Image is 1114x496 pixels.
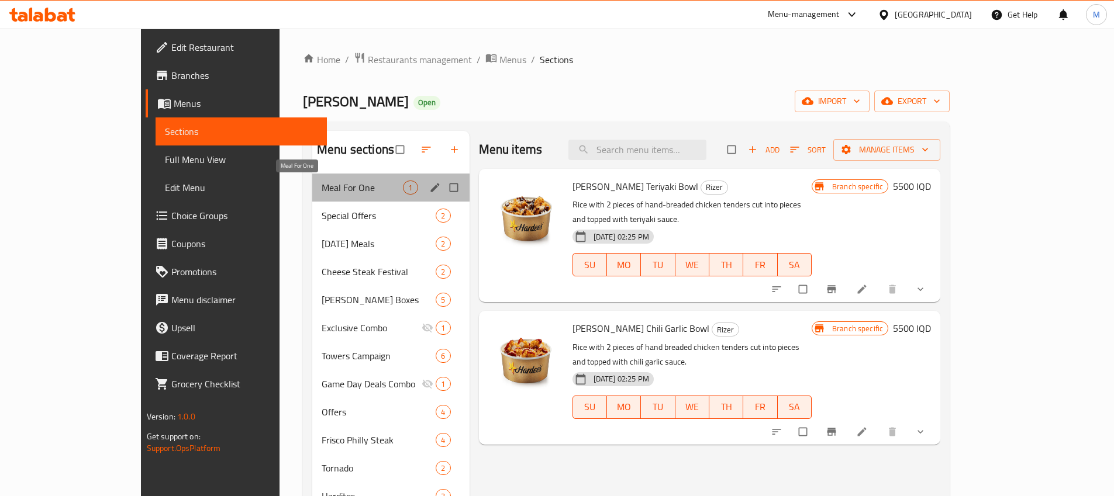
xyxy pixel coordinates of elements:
button: show more [908,419,936,445]
div: Cheese Steak Festival2 [312,258,470,286]
span: 2 [436,238,450,249]
span: [DATE] Meals [322,237,436,251]
a: Sections [156,117,327,145]
button: Sort [787,141,829,159]
a: Edit menu item [856,283,870,295]
a: Coupons [146,230,327,258]
button: TH [709,396,743,419]
span: SA [782,398,807,415]
a: Upsell [146,314,327,342]
div: [PERSON_NAME] Boxes5 [312,286,470,314]
span: Edit Restaurant [171,40,318,54]
a: Full Menu View [156,145,327,174]
span: MO [612,256,636,273]
button: Branch-specific-item [819,419,847,445]
span: Upsell [171,321,318,335]
button: TH [709,253,743,276]
span: Add [748,143,780,157]
div: items [436,293,450,307]
span: Sort [790,143,826,157]
img: Rizer Teriyaki Bowl [488,178,563,253]
div: items [436,433,450,447]
div: Special Offers2 [312,202,470,230]
span: SU [578,398,602,415]
span: Meal For One [322,181,403,195]
button: MO [607,396,641,419]
div: Open [413,96,440,110]
h6: 5500 IQD [893,178,931,195]
span: Cheese Steak Festival [322,265,436,279]
span: FR [748,398,772,415]
span: Branches [171,68,318,82]
span: FR [748,256,772,273]
span: 1.0.0 [177,409,195,424]
span: Menus [499,53,526,67]
h2: Menu items [479,141,543,158]
span: [PERSON_NAME] Boxes [322,293,436,307]
div: items [436,237,450,251]
button: Manage items [833,139,940,161]
span: Restaurants management [368,53,472,67]
span: Choice Groups [171,209,318,223]
a: Edit Restaurant [146,33,327,61]
span: Edit Menu [165,181,318,195]
span: Sort sections [413,137,442,162]
span: 2 [436,266,450,278]
span: Rizer [701,181,727,194]
div: [DATE] Meals2 [312,230,470,258]
div: Hardee's Boxes [322,293,436,307]
span: Promotions [171,265,318,279]
div: Game Day Deals Combo [322,377,422,391]
span: Version: [147,409,175,424]
button: FR [743,396,777,419]
span: Manage items [843,143,931,157]
a: Branches [146,61,327,89]
span: Coverage Report [171,349,318,363]
a: Restaurants management [354,52,472,67]
div: Exclusive Combo [322,321,422,335]
button: sort-choices [764,419,792,445]
h6: 5500 IQD [893,320,931,337]
p: Rice with 2 pieces of hand breaded chicken tenders cut into pieces and topped with chili garlic s... [572,340,812,369]
span: Grocery Checklist [171,377,318,391]
span: Offers [322,405,436,419]
span: Frisco Philly Steak [322,433,436,447]
button: Add section [442,137,470,162]
div: Towers Campaign6 [312,342,470,370]
span: Tornado [322,461,436,475]
div: Menu-management [768,8,840,22]
span: 1 [403,182,417,193]
span: Full Menu View [165,152,318,167]
button: show more [908,276,936,302]
button: SA [778,253,812,276]
span: Sections [165,124,318,138]
button: TU [641,253,675,276]
svg: Show Choices [915,426,926,438]
span: Select all sections [389,138,413,161]
div: Rizer [701,181,728,195]
span: import [804,94,860,109]
span: Towers Campaign [322,349,436,363]
span: TU [646,256,670,273]
button: Add [745,141,782,159]
div: Offers4 [312,398,470,426]
span: Coupons [171,237,318,251]
span: Select to update [792,421,816,443]
div: Exclusive Combo1 [312,314,470,342]
li: / [531,53,535,67]
a: Edit menu item [856,426,870,438]
button: Branch-specific-item [819,276,847,302]
span: Branch specific [827,323,888,334]
span: TH [714,398,739,415]
span: Special Offers [322,209,436,223]
span: WE [680,398,705,415]
span: 1 [436,379,450,390]
a: Menus [146,89,327,117]
a: Support.OpsPlatform [147,440,221,456]
div: Meal For One1edit [312,174,470,202]
span: Rizer [712,323,739,337]
span: 2 [436,210,450,221]
span: Sort items [782,141,833,159]
button: SU [572,253,607,276]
